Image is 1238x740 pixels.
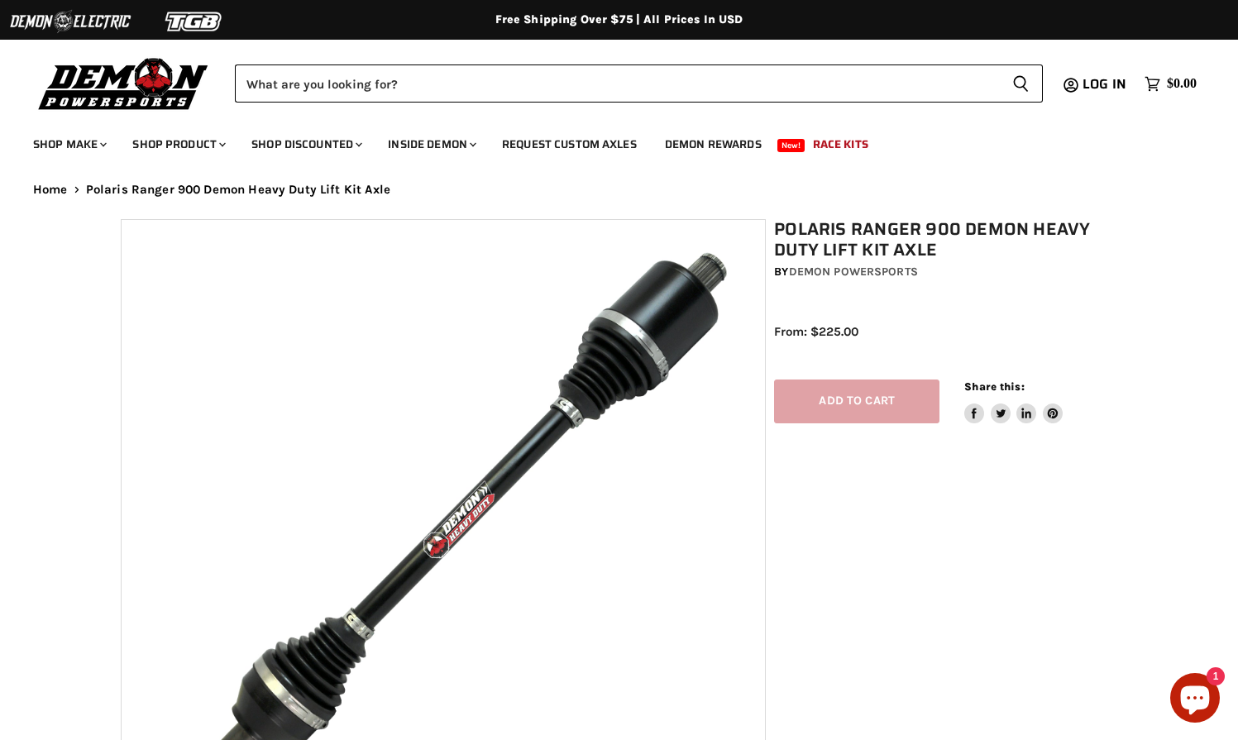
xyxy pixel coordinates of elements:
span: New! [777,139,805,152]
h1: Polaris Ranger 900 Demon Heavy Duty Lift Kit Axle [774,219,1126,260]
span: From: $225.00 [774,324,858,339]
a: Shop Make [21,127,117,161]
img: TGB Logo 2 [132,6,256,37]
span: Log in [1083,74,1126,94]
a: Race Kits [801,127,881,161]
span: Share this: [964,380,1024,393]
a: Shop Product [120,127,236,161]
img: Demon Powersports [33,54,214,112]
a: Home [33,183,68,197]
a: Shop Discounted [239,127,372,161]
a: Request Custom Axles [490,127,649,161]
aside: Share this: [964,380,1063,423]
button: Search [999,64,1043,103]
span: $0.00 [1167,76,1197,92]
a: Demon Rewards [652,127,774,161]
span: Polaris Ranger 900 Demon Heavy Duty Lift Kit Axle [86,183,390,197]
img: Demon Electric Logo 2 [8,6,132,37]
a: Log in [1075,77,1136,92]
form: Product [235,64,1043,103]
div: by [774,263,1126,281]
a: $0.00 [1136,72,1205,96]
input: Search [235,64,999,103]
a: Demon Powersports [789,265,918,279]
ul: Main menu [21,121,1193,161]
inbox-online-store-chat: Shopify online store chat [1165,673,1225,727]
a: Inside Demon [375,127,486,161]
